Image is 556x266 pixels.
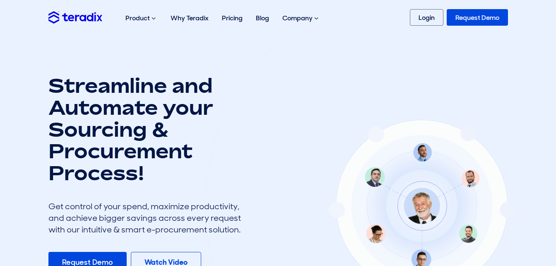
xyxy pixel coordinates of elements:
[249,5,276,31] a: Blog
[276,5,327,31] div: Company
[48,75,247,184] h1: Streamline and Automate your Sourcing & Procurement Process!
[447,9,508,26] a: Request Demo
[410,9,443,26] a: Login
[48,11,102,23] img: Teradix logo
[164,5,215,31] a: Why Teradix
[215,5,249,31] a: Pricing
[48,201,247,235] div: Get control of your spend, maximize productivity, and achieve bigger savings across every request...
[119,5,164,31] div: Product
